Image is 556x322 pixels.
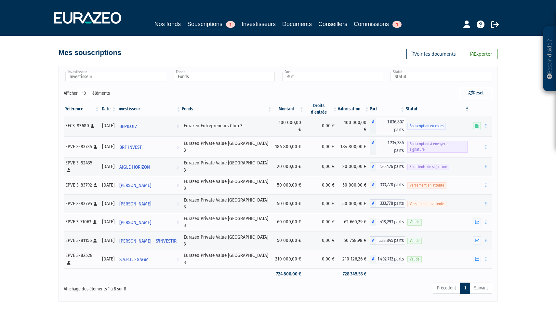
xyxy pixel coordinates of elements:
div: EPVE 3-83734 [65,143,98,150]
span: A [370,255,376,263]
a: BEPILOTZ [117,119,181,133]
span: 1 402,712 parts [376,255,405,263]
div: A - Eurazeo Private Value Europe 3 [370,236,405,245]
button: Reset [460,88,492,98]
i: Voir l'investisseur [177,217,179,229]
div: [DATE] [102,256,114,262]
td: 0,00 € [304,116,338,136]
i: Voir l'investisseur [177,120,179,133]
div: A - Eurazeo Private Value Europe 3 [370,199,405,208]
div: EPVE 3-83792 [65,182,98,189]
a: AIGLE HORIZON [117,160,181,173]
div: Eurazeo Private Value [GEOGRAPHIC_DATA] 3 [184,160,271,174]
div: [DATE] [102,122,114,129]
a: BRF INVEST [117,140,181,153]
td: 50 758,98 € [338,231,370,250]
div: Eurazeo Private Value [GEOGRAPHIC_DATA] 3 [184,197,271,211]
i: [Français] Personne physique [93,239,97,243]
span: Valide [407,238,422,244]
span: 333,778 parts [376,199,405,208]
i: [Français] Personne physique [91,124,94,128]
span: Souscription en cours [407,123,446,129]
span: 338,845 parts [376,236,405,245]
td: 50 000,00 € [272,194,304,213]
div: A - Eurazeo Private Value Europe 3 [370,162,405,171]
span: [PERSON_NAME] - S'INVESTIR [119,235,177,247]
th: Part: activer pour trier la colonne par ordre croissant [370,103,405,116]
th: Fonds: activer pour trier la colonne par ordre croissant [181,103,273,116]
div: Eurazeo Private Value [GEOGRAPHIC_DATA] 3 [184,215,271,229]
div: Eurazeo Private Value [GEOGRAPHIC_DATA] 3 [184,178,271,192]
td: 210 000,00 € [272,250,304,268]
a: [PERSON_NAME] [117,178,181,191]
div: [DATE] [102,218,114,225]
td: 50 000,00 € [338,194,370,213]
span: A [370,118,376,134]
span: A [370,199,376,208]
span: Souscription à envoyer en signature [407,141,468,153]
i: [Français] Personne physique [94,202,97,206]
td: 0,00 € [304,136,338,157]
div: A - Eurazeo Private Value Europe 3 [370,139,405,155]
a: S.A.R.L. FGAGM [117,253,181,266]
a: [PERSON_NAME] - S'INVESTIR [117,234,181,247]
a: Commissions1 [354,20,402,29]
td: 100 000,00 € [272,116,304,136]
div: [DATE] [102,237,114,244]
i: [Français] Personne physique [93,220,97,224]
a: Nos fonds [154,20,181,29]
span: BRF INVEST [119,141,142,153]
a: [PERSON_NAME] [117,197,181,210]
span: 1 [392,21,402,28]
td: 0,00 € [304,231,338,250]
td: 0,00 € [304,213,338,231]
td: 0,00 € [304,194,338,213]
span: 1 [226,21,235,28]
span: A [370,181,376,189]
span: 333,778 parts [376,181,405,189]
span: A [370,236,376,245]
a: Exporter [465,49,497,59]
select: Afficheréléments [78,88,92,99]
div: Eurazeo Private Value [GEOGRAPHIC_DATA] 3 [184,234,271,248]
span: AIGLE HORIZON [119,161,150,173]
i: Voir l'investisseur [177,198,179,210]
h4: Mes souscriptions [59,49,121,57]
div: A - Eurazeo Private Value Europe 3 [370,255,405,263]
td: 100 000,00 € [338,116,370,136]
td: 184 800,00 € [338,136,370,157]
span: A [370,139,376,155]
td: 184 800,00 € [272,136,304,157]
td: 60 000,00 € [272,213,304,231]
a: Conseillers [318,20,347,29]
span: BEPILOTZ [119,120,137,133]
span: Valide [407,256,422,262]
td: 728 345,53 € [338,268,370,280]
span: S.A.R.L. FGAGM [119,254,149,266]
td: 0,00 € [304,157,338,176]
span: En attente de signature [407,164,449,170]
i: [Français] Personne physique [94,145,97,149]
div: EPVE 3-82435 [65,160,98,174]
div: A - Eurazeo Private Value Europe 3 [370,181,405,189]
div: [DATE] [102,200,114,207]
td: 20 000,00 € [338,157,370,176]
a: Investisseurs [242,20,276,29]
td: 50 000,00 € [272,231,304,250]
div: Eurazeo Private Value [GEOGRAPHIC_DATA] 3 [184,140,271,154]
span: Valide [407,219,422,225]
div: Eurazeo Private Value [GEOGRAPHIC_DATA] 3 [184,252,271,266]
div: Affichage des éléments 1 à 8 sur 8 [64,282,237,292]
div: EPVE 3-83795 [65,200,98,207]
div: [DATE] [102,143,114,150]
td: 50 000,00 € [338,176,370,194]
i: [Français] Personne physique [94,183,97,187]
td: 50 000,00 € [272,176,304,194]
i: Voir l'investisseur [177,254,179,266]
div: A - Eurazeo Entrepreneurs Club 3 [370,118,405,134]
span: 136,426 parts [376,162,405,171]
img: 1732889491-logotype_eurazeo_blanc_rvb.png [54,12,121,24]
td: 210 126,26 € [338,250,370,268]
i: Voir l'investisseur [177,141,179,153]
td: 724 800,00 € [272,268,304,280]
